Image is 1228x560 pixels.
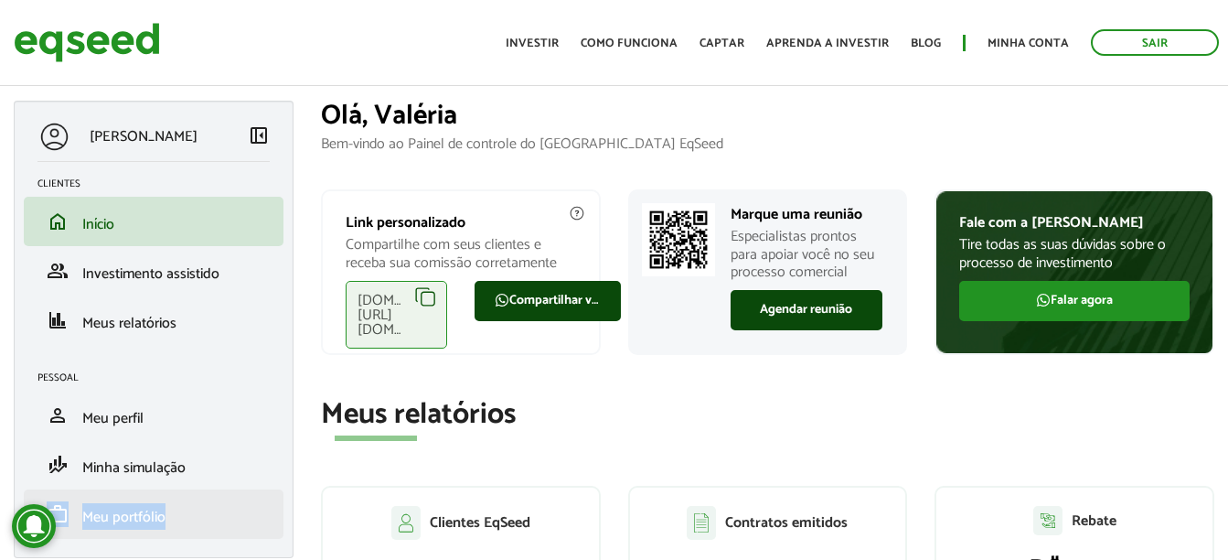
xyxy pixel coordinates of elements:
[1072,512,1116,530] p: Rebate
[391,506,421,539] img: agent-clientes.svg
[475,281,621,321] a: Compartilhar via WhatsApp
[581,38,678,49] a: Como funciona
[37,503,270,525] a: workMeu portfólio
[37,404,270,426] a: personMeu perfil
[731,228,883,281] p: Especialistas prontos para apoiar você no seu processo comercial
[321,135,1214,153] p: Bem-vindo ao Painel de controle do [GEOGRAPHIC_DATA] EqSeed
[569,205,585,221] img: agent-meulink-info2.svg
[506,38,559,49] a: Investir
[699,38,744,49] a: Captar
[959,236,1190,271] p: Tire todas as suas dúvidas sobre o processo de investimento
[24,197,283,246] li: Início
[47,404,69,426] span: person
[24,490,283,539] li: Meu portfólio
[47,309,69,331] span: finance
[37,178,283,189] h2: Clientes
[346,214,576,232] p: Link personalizado
[47,210,69,232] span: home
[731,206,883,223] p: Marque uma reunião
[47,503,69,525] span: work
[731,290,883,330] a: Agendar reunião
[346,281,447,349] div: [DOMAIN_NAME][URL][DOMAIN_NAME]
[90,128,198,145] p: [PERSON_NAME]
[24,391,283,440] li: Meu perfil
[47,260,69,282] span: group
[346,236,576,271] p: Compartilhe com seus clientes e receba sua comissão corretamente
[321,101,1214,131] h1: Olá, Valéria
[24,296,283,345] li: Meus relatórios
[1091,29,1219,56] a: Sair
[1033,506,1062,535] img: agent-relatorio.svg
[37,454,270,476] a: finance_modeMinha simulação
[37,372,283,383] h2: Pessoal
[642,203,715,276] img: Marcar reunião com consultor
[687,506,716,540] img: agent-contratos.svg
[82,505,166,530] span: Meu portfólio
[24,440,283,490] li: Minha simulação
[988,38,1069,49] a: Minha conta
[430,514,530,532] p: Clientes EqSeed
[37,309,270,331] a: financeMeus relatórios
[82,456,186,480] span: Minha simulação
[766,38,889,49] a: Aprenda a investir
[37,210,270,232] a: homeInício
[248,124,270,150] a: Colapsar menu
[82,311,176,336] span: Meus relatórios
[37,260,270,282] a: groupInvestimento assistido
[959,214,1190,232] p: Fale com a [PERSON_NAME]
[321,399,1214,431] h2: Meus relatórios
[24,246,283,296] li: Investimento assistido
[495,293,509,307] img: FaWhatsapp.svg
[82,406,144,431] span: Meu perfil
[82,262,219,286] span: Investimento assistido
[911,38,941,49] a: Blog
[959,281,1190,321] a: Falar agora
[725,514,848,532] p: Contratos emitidos
[248,124,270,146] span: left_panel_close
[47,454,69,476] span: finance_mode
[14,18,160,67] img: EqSeed
[1036,293,1051,307] img: FaWhatsapp.svg
[82,212,114,237] span: Início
